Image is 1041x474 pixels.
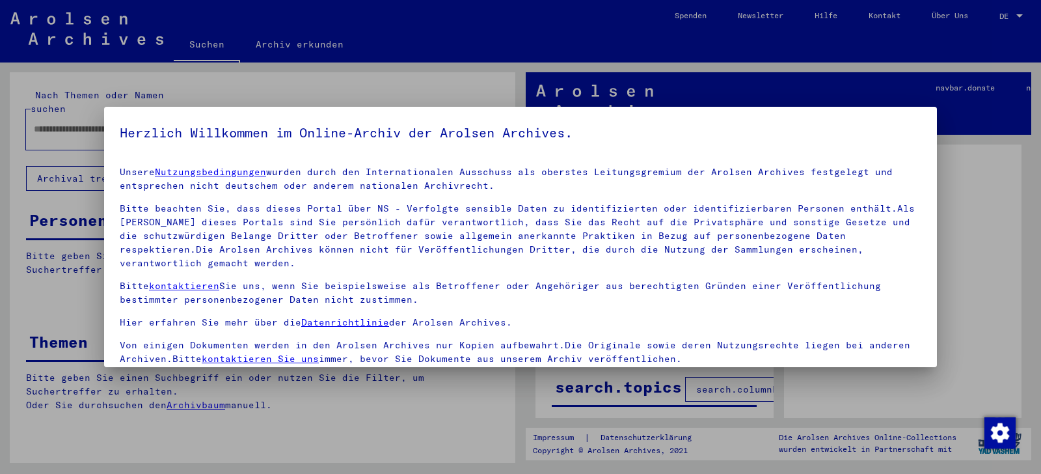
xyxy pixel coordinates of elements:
[120,122,921,143] h5: Herzlich Willkommen im Online-Archiv der Arolsen Archives.
[120,165,921,193] p: Unsere wurden durch den Internationalen Ausschuss als oberstes Leitungsgremium der Arolsen Archiv...
[120,339,921,366] p: Von einigen Dokumenten werden in den Arolsen Archives nur Kopien aufbewahrt.Die Originale sowie d...
[202,353,319,365] a: kontaktieren Sie uns
[120,316,921,329] p: Hier erfahren Sie mehr über die der Arolsen Archives.
[155,166,266,178] a: Nutzungsbedingungen
[120,202,921,270] p: Bitte beachten Sie, dass dieses Portal über NS - Verfolgte sensible Daten zu identifizierten oder...
[984,417,1015,448] div: Zustimmung ändern
[149,280,219,292] a: kontaktieren
[120,279,921,307] p: Bitte Sie uns, wenn Sie beispielsweise als Betroffener oder Angehöriger aus berechtigten Gründen ...
[301,316,389,328] a: Datenrichtlinie
[984,417,1016,449] img: Zustimmung ändern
